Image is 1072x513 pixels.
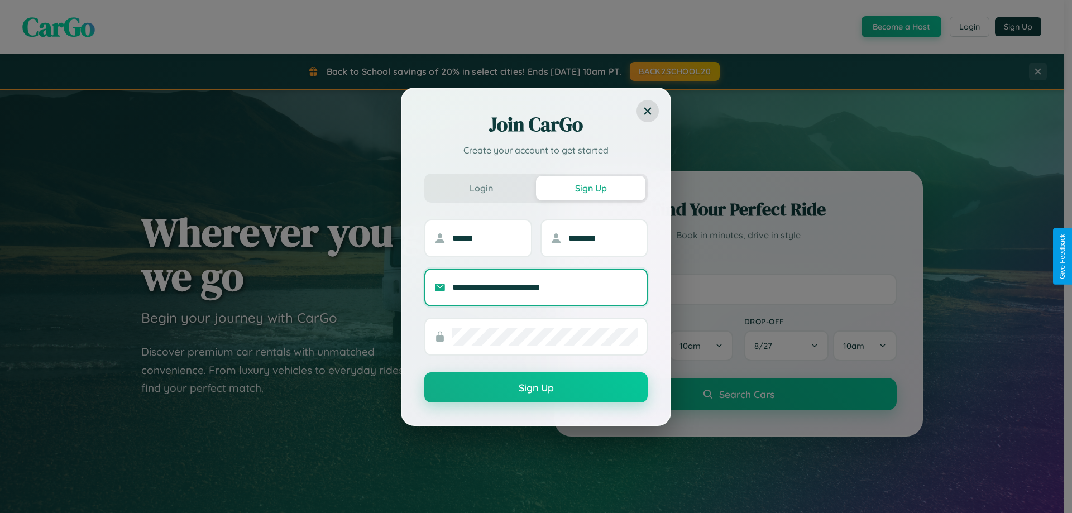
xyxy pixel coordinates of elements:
h2: Join CarGo [424,111,648,138]
div: Give Feedback [1059,234,1066,279]
p: Create your account to get started [424,143,648,157]
button: Login [427,176,536,200]
button: Sign Up [424,372,648,402]
button: Sign Up [536,176,645,200]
